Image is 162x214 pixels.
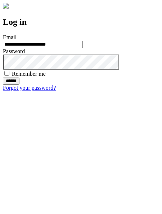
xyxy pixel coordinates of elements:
[3,85,56,91] a: Forgot your password?
[3,48,25,54] label: Password
[3,17,159,27] h2: Log in
[3,34,17,40] label: Email
[12,71,46,77] label: Remember me
[3,3,9,9] img: logo-4e3dc11c47720685a147b03b5a06dd966a58ff35d612b21f08c02c0306f2b779.png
